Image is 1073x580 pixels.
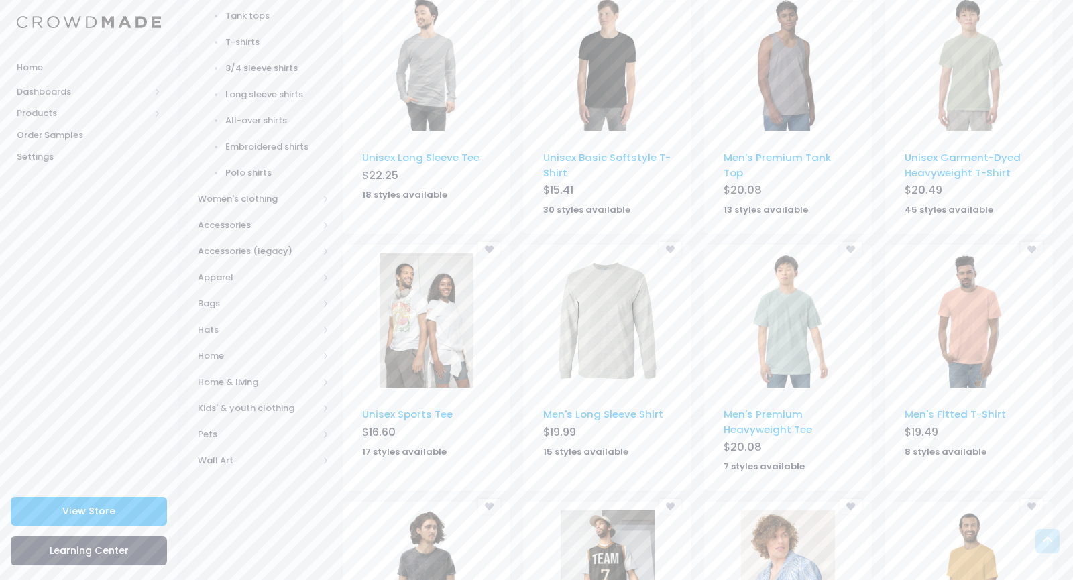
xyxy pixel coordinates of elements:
[198,297,318,310] span: Bags
[180,160,329,186] a: Polo shirts
[198,402,318,415] span: Kids' & youth clothing
[225,88,313,101] span: Long sleeve shirts
[543,150,671,179] a: Unisex Basic Softstyle T-Shirt
[198,323,318,337] span: Hats
[180,107,329,133] a: All-over shirts
[198,349,318,363] span: Home
[17,61,161,74] span: Home
[724,460,805,473] strong: 7 styles available
[17,85,150,99] span: Dashboards
[11,536,167,565] a: Learning Center
[724,182,852,201] div: $
[198,428,318,441] span: Pets
[730,182,762,198] span: 20.08
[180,3,329,29] a: Tank tops
[225,140,313,154] span: Embroidered shirts
[543,203,630,216] strong: 30 styles available
[11,497,167,526] a: View Store
[198,219,318,232] span: Accessories
[905,203,993,216] strong: 45 styles available
[724,150,831,179] a: Men's Premium Tank Top
[543,407,663,421] a: Men's Long Sleeve Shirt
[369,424,396,440] span: 16.60
[180,81,329,107] a: Long sleeve shirts
[724,203,808,216] strong: 13 styles available
[17,150,161,164] span: Settings
[905,445,986,458] strong: 8 styles available
[17,16,161,29] img: Logo
[543,182,672,201] div: $
[62,504,115,518] span: View Store
[50,544,129,557] span: Learning Center
[225,36,313,49] span: T-shirts
[198,192,318,206] span: Women's clothing
[550,182,573,198] span: 15.41
[905,424,1033,443] div: $
[362,168,491,186] div: $
[362,188,447,201] strong: 18 styles available
[362,445,447,458] strong: 17 styles available
[543,424,672,443] div: $
[198,245,318,258] span: Accessories (legacy)
[369,168,398,183] span: 22.25
[198,454,318,467] span: Wall Art
[17,129,161,142] span: Order Samples
[225,62,313,75] span: 3/4 sleeve shirts
[724,439,852,458] div: $
[362,424,491,443] div: $
[225,9,313,23] span: Tank tops
[362,150,479,164] a: Unisex Long Sleeve Tee
[362,407,453,421] a: Unisex Sports Tee
[17,107,150,120] span: Products
[911,424,938,440] span: 19.49
[198,271,318,284] span: Apparel
[180,55,329,81] a: 3/4 sleeve shirts
[905,182,1033,201] div: $
[724,407,812,436] a: Men's Premium Heavyweight Tee
[905,407,1006,421] a: Men's Fitted T-Shirt
[180,133,329,160] a: Embroidered shirts
[730,439,762,455] span: 20.08
[225,166,313,180] span: Polo shirts
[180,29,329,55] a: T-shirts
[550,424,576,440] span: 19.99
[198,375,318,389] span: Home & living
[905,150,1021,179] a: Unisex Garment-Dyed Heavyweight T-Shirt
[911,182,942,198] span: 20.49
[225,114,313,127] span: All-over shirts
[543,445,628,458] strong: 15 styles available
